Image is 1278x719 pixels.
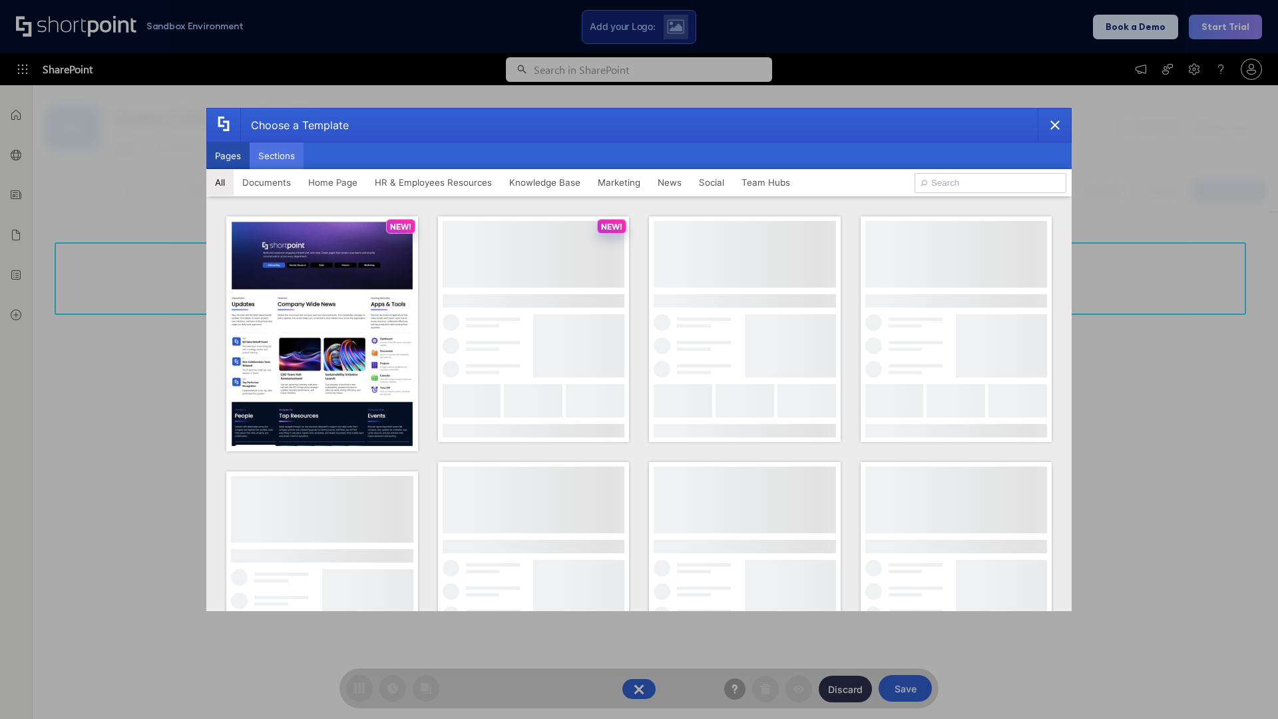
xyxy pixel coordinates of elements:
button: Social [690,169,733,196]
button: All [206,169,234,196]
button: Pages [206,142,250,169]
p: NEW! [390,222,411,232]
button: News [649,169,690,196]
p: NEW! [601,222,622,232]
div: template selector [206,108,1072,611]
button: HR & Employees Resources [366,169,501,196]
button: Knowledge Base [501,169,589,196]
button: Team Hubs [733,169,799,196]
div: Choose a Template [240,109,349,142]
button: Documents [234,169,300,196]
button: Home Page [300,169,366,196]
iframe: Chat Widget [1211,655,1278,719]
button: Sections [250,142,304,169]
input: Search [915,173,1066,193]
button: Marketing [589,169,649,196]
